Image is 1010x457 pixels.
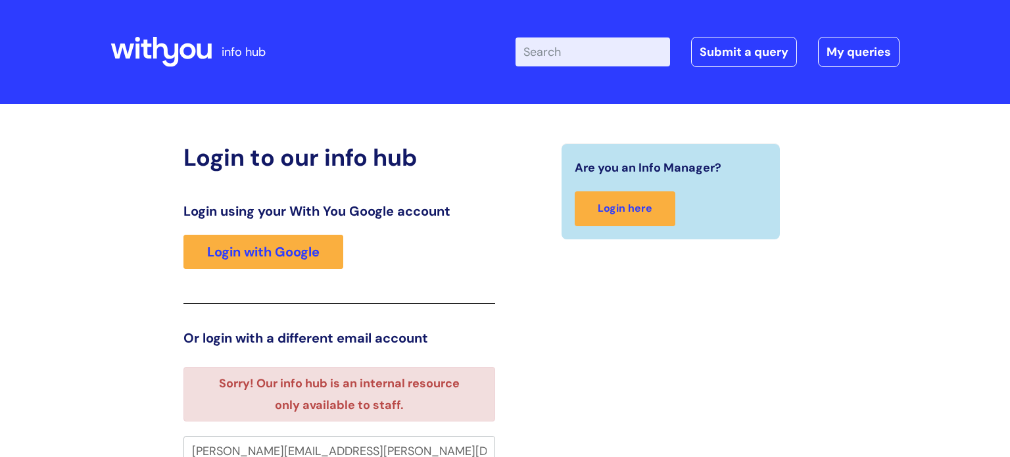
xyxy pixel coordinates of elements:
input: Search [516,37,670,66]
a: My queries [818,37,900,67]
h3: Or login with a different email account [183,330,495,346]
p: info hub [222,41,266,62]
a: Submit a query [691,37,797,67]
a: Login with Google [183,235,343,269]
span: Are you an Info Manager? [575,157,721,178]
h3: Login using your With You Google account [183,203,495,219]
li: Sorry! Our info hub is an internal resource only available to staff. [206,373,471,416]
h2: Login to our info hub [183,143,495,172]
a: Login here [575,191,675,226]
